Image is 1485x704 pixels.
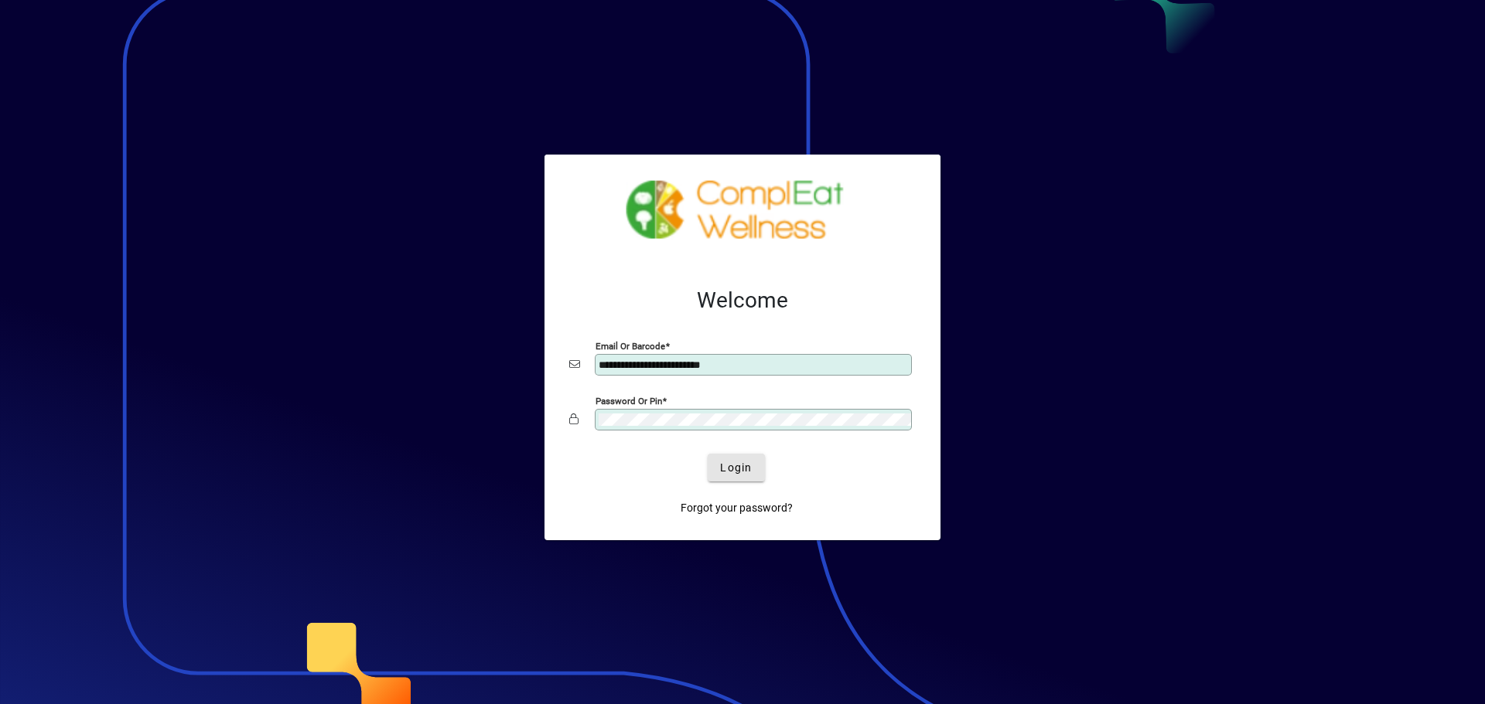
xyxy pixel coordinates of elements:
mat-label: Email or Barcode [596,341,665,352]
mat-label: Password or Pin [596,396,662,406]
span: Login [720,460,752,476]
h2: Welcome [569,287,916,314]
span: Forgot your password? [681,500,793,516]
a: Forgot your password? [674,494,799,522]
button: Login [708,454,764,481]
